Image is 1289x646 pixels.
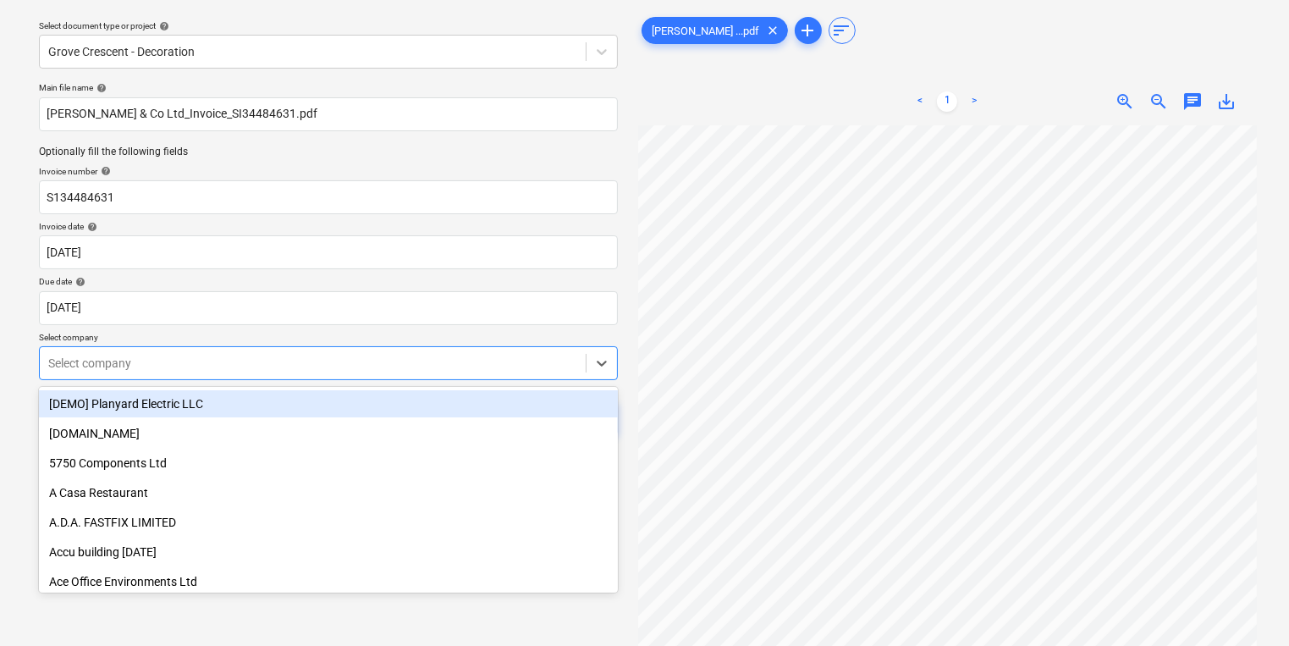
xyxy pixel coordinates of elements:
[39,538,618,566] div: Accu building [DATE]
[1204,565,1289,646] iframe: Chat Widget
[39,509,618,536] div: A.D.A. FASTFIX LIMITED
[39,82,618,93] div: Main file name
[39,291,618,325] input: Due date not specified
[93,83,107,93] span: help
[39,20,618,31] div: Select document type or project
[937,91,957,112] a: Page 1 is your current page
[1182,91,1203,112] span: chat
[39,420,618,447] div: 2CO.COM
[39,180,618,214] input: Invoice number
[72,277,85,287] span: help
[763,20,784,41] span: clear
[97,166,111,176] span: help
[39,221,618,232] div: Invoice date
[39,97,618,131] input: Main file name
[39,276,618,287] div: Due date
[832,20,852,41] span: sort
[156,21,169,31] span: help
[39,145,618,159] p: Optionally fill the following fields
[964,91,984,112] a: Next page
[39,166,618,177] div: Invoice number
[798,20,818,41] span: add
[910,91,930,112] a: Previous page
[39,479,618,506] div: A Casa Restaurant
[1216,91,1237,112] span: save_alt
[39,332,618,346] p: Select company
[1149,91,1169,112] span: zoom_out
[39,568,618,595] div: Ace Office Environments Ltd
[642,17,788,44] div: [PERSON_NAME] ...pdf
[39,420,618,447] div: [DOMAIN_NAME]
[39,235,618,269] input: Invoice date not specified
[39,450,618,477] div: 5750 Components Ltd
[39,390,618,417] div: [DEMO] Planyard Electric LLC
[39,538,618,566] div: Accu building tomorrow
[642,25,770,37] span: [PERSON_NAME] ...pdf
[84,222,97,232] span: help
[1115,91,1135,112] span: zoom_in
